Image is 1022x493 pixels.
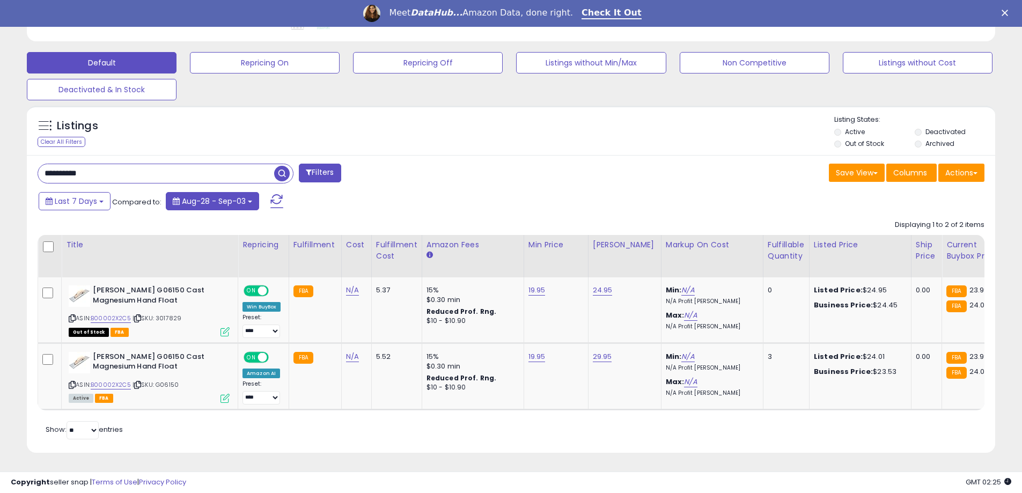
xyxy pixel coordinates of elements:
[299,164,341,182] button: Filters
[427,352,516,362] div: 15%
[39,192,111,210] button: Last 7 Days
[91,380,131,389] a: B00002X2C5
[27,79,177,100] button: Deactivated & In Stock
[93,285,223,308] b: [PERSON_NAME] G06150 Cast Magnesium Hand Float
[661,235,763,277] th: The percentage added to the cost of goods (COGS) that forms the calculator for Min & Max prices.
[242,239,284,251] div: Repricing
[55,196,97,207] span: Last 7 Days
[666,323,755,330] p: N/A Profit [PERSON_NAME]
[427,373,497,382] b: Reduced Prof. Rng.
[69,352,230,402] div: ASIN:
[353,52,503,73] button: Repricing Off
[946,300,966,312] small: FBA
[46,424,123,435] span: Show: entries
[593,285,613,296] a: 24.95
[946,239,1002,262] div: Current Buybox Price
[925,127,966,136] label: Deactivated
[666,239,759,251] div: Markup on Cost
[69,394,93,403] span: All listings currently available for purchase on Amazon
[814,366,873,377] b: Business Price:
[376,239,417,262] div: Fulfillment Cost
[242,369,280,378] div: Amazon AI
[267,352,284,362] span: OFF
[681,285,694,296] a: N/A
[681,351,694,362] a: N/A
[593,351,612,362] a: 29.95
[112,197,161,207] span: Compared to:
[133,314,181,322] span: | SKU: 3017829
[969,366,987,377] span: 24.01
[528,285,546,296] a: 19.95
[516,52,666,73] button: Listings without Min/Max
[27,52,177,73] button: Default
[427,383,516,392] div: $10 - $10.90
[242,314,281,338] div: Preset:
[893,167,927,178] span: Columns
[267,286,284,296] span: OFF
[111,328,129,337] span: FBA
[895,220,984,230] div: Displaying 1 to 2 of 2 items
[946,352,966,364] small: FBA
[916,239,937,262] div: Ship Price
[11,477,50,487] strong: Copyright
[946,285,966,297] small: FBA
[346,239,367,251] div: Cost
[916,352,933,362] div: 0.00
[363,5,380,22] img: Profile image for Georgie
[427,295,516,305] div: $0.30 min
[242,302,281,312] div: Win BuyBox
[666,285,682,295] b: Min:
[528,239,584,251] div: Min Price
[242,380,281,404] div: Preset:
[182,196,246,207] span: Aug-28 - Sep-03
[582,8,642,19] a: Check It Out
[66,239,233,251] div: Title
[666,389,755,397] p: N/A Profit [PERSON_NAME]
[427,307,497,316] b: Reduced Prof. Rng.
[133,380,179,389] span: | SKU: G06150
[768,352,801,362] div: 3
[969,300,987,310] span: 24.01
[593,239,657,251] div: [PERSON_NAME]
[293,352,313,364] small: FBA
[427,251,433,260] small: Amazon Fees.
[684,377,697,387] a: N/A
[666,364,755,372] p: N/A Profit [PERSON_NAME]
[666,310,685,320] b: Max:
[69,285,90,307] img: 31nnXAvSzZL._SL40_.jpg
[814,367,903,377] div: $23.53
[427,285,516,295] div: 15%
[91,314,131,323] a: B00002X2C5
[1002,10,1012,16] div: Close
[666,298,755,305] p: N/A Profit [PERSON_NAME]
[346,351,359,362] a: N/A
[814,300,903,310] div: $24.45
[814,285,903,295] div: $24.95
[410,8,462,18] i: DataHub...
[925,139,954,148] label: Archived
[166,192,259,210] button: Aug-28 - Sep-03
[293,285,313,297] small: FBA
[427,362,516,371] div: $0.30 min
[666,377,685,387] b: Max:
[427,239,519,251] div: Amazon Fees
[946,367,966,379] small: FBA
[845,139,884,148] label: Out of Stock
[845,127,865,136] label: Active
[814,351,863,362] b: Listed Price:
[814,285,863,295] b: Listed Price:
[666,351,682,362] b: Min:
[11,477,186,488] div: seller snap | |
[69,328,109,337] span: All listings that are currently out of stock and unavailable for purchase on Amazon
[389,8,573,18] div: Meet Amazon Data, done right.
[38,137,85,147] div: Clear All Filters
[293,239,337,251] div: Fulfillment
[843,52,992,73] button: Listings without Cost
[886,164,937,182] button: Columns
[57,119,98,134] h5: Listings
[427,317,516,326] div: $10 - $10.90
[684,310,697,321] a: N/A
[938,164,984,182] button: Actions
[768,239,805,262] div: Fulfillable Quantity
[814,352,903,362] div: $24.01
